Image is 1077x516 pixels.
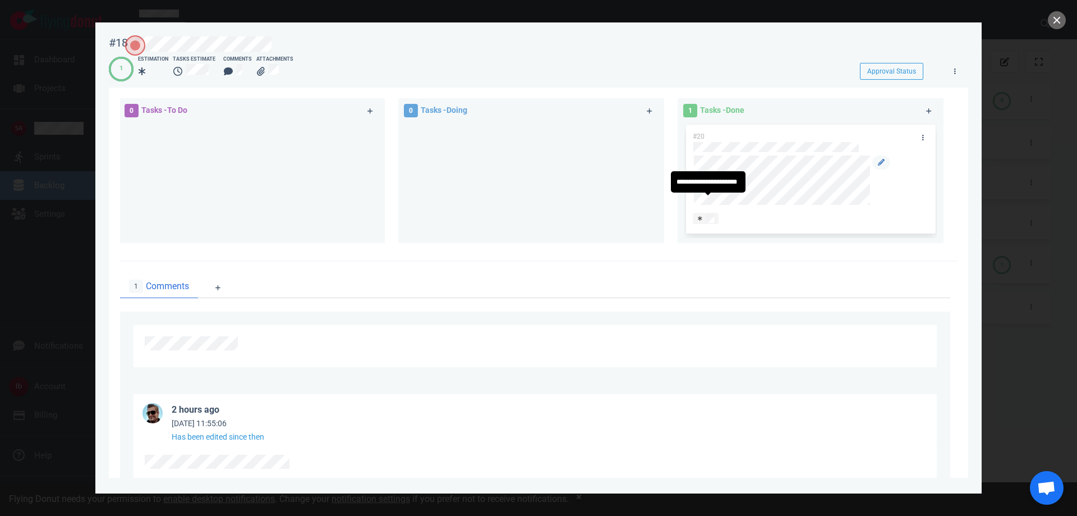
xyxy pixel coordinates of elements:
[860,63,923,80] button: Approval Status
[421,106,467,115] span: Tasks - Doing
[146,280,189,293] span: Comments
[404,104,418,117] span: 0
[129,280,143,293] span: 1
[223,56,252,63] div: Comments
[138,56,168,63] div: Estimation
[700,106,744,115] span: Tasks - Done
[1030,471,1064,505] div: Open de chat
[142,403,163,423] img: 36
[1048,11,1066,29] button: close
[172,419,227,428] small: [DATE] 11:55:06
[141,106,187,115] span: Tasks - To Do
[172,432,264,441] small: Has been edited since then
[683,104,697,117] span: 1
[256,56,293,63] div: Attachments
[172,403,219,417] div: 2 hours ago
[119,64,123,74] div: 1
[173,56,219,63] div: Tasks Estimate
[125,104,139,117] span: 0
[109,36,128,50] div: #18
[125,35,145,56] button: Open the dialog
[693,133,705,140] span: #20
